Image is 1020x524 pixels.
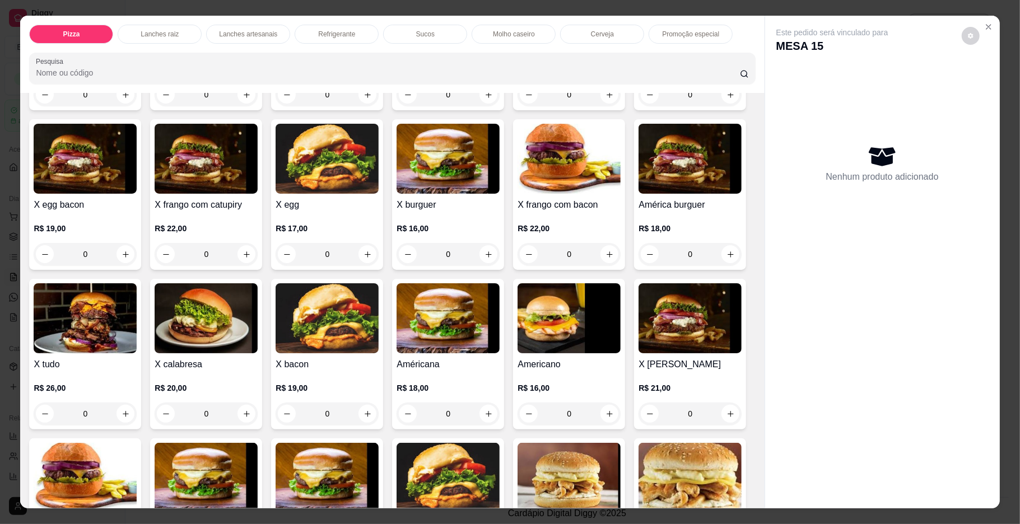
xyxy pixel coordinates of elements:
[397,223,500,234] p: R$ 16,00
[63,30,80,39] p: Pizza
[776,38,888,54] p: MESA 15
[155,124,258,194] img: product-image
[776,27,888,38] p: Este pedido será vinculado para
[518,283,621,353] img: product-image
[591,30,614,39] p: Cerveja
[276,223,379,234] p: R$ 17,00
[155,283,258,353] img: product-image
[416,30,435,39] p: Sucos
[397,443,500,513] img: product-image
[34,124,137,194] img: product-image
[639,358,742,371] h4: X [PERSON_NAME]
[219,30,277,39] p: Lanches artesanais
[36,57,67,66] label: Pesquisa
[639,283,742,353] img: product-image
[397,283,500,353] img: product-image
[518,443,621,513] img: product-image
[318,30,355,39] p: Refrigerante
[980,18,998,36] button: Close
[141,30,179,39] p: Lanches raiz
[518,358,621,371] h4: Americano
[34,223,137,234] p: R$ 19,00
[237,86,255,104] button: increase-product-quantity
[155,382,258,394] p: R$ 20,00
[662,30,719,39] p: Promoção especial
[155,443,258,513] img: product-image
[34,198,137,212] h4: X egg bacon
[518,382,621,394] p: R$ 16,00
[518,198,621,212] h4: X frango com bacon
[276,358,379,371] h4: X bacon
[826,170,939,184] p: Nenhum produto adicionado
[493,30,535,39] p: Molho caseiro
[276,283,379,353] img: product-image
[639,124,742,194] img: product-image
[157,86,175,104] button: decrease-product-quantity
[518,223,621,234] p: R$ 22,00
[155,358,258,371] h4: X calabresa
[34,382,137,394] p: R$ 26,00
[276,198,379,212] h4: X egg
[155,223,258,234] p: R$ 22,00
[397,124,500,194] img: product-image
[34,358,137,371] h4: X tudo
[639,382,742,394] p: R$ 21,00
[962,27,980,45] button: decrease-product-quantity
[155,198,258,212] h4: X frango com catupiry
[639,223,742,234] p: R$ 18,00
[397,198,500,212] h4: X burguer
[276,124,379,194] img: product-image
[276,382,379,394] p: R$ 19,00
[397,358,500,371] h4: Américana
[36,67,739,78] input: Pesquisa
[639,443,742,513] img: product-image
[639,198,742,212] h4: América burguer
[518,124,621,194] img: product-image
[397,382,500,394] p: R$ 18,00
[34,443,137,513] img: product-image
[276,443,379,513] img: product-image
[34,283,137,353] img: product-image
